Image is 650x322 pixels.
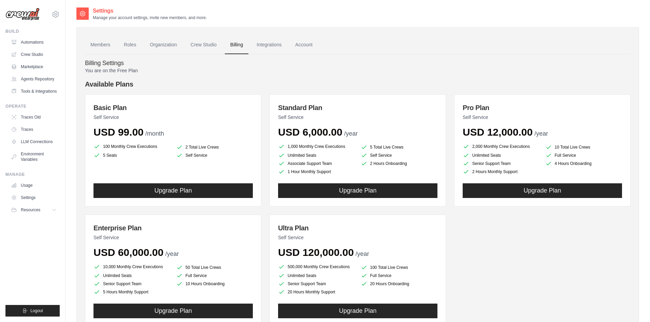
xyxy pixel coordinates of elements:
li: 20 Hours Monthly Support [278,289,355,295]
li: Unlimited Seats [463,152,540,159]
li: 4 Hours Onboarding [545,160,622,167]
li: Senior Support Team [93,280,171,287]
span: USD 12,000.00 [463,126,533,138]
h3: Ultra Plan [278,223,437,233]
a: Marketplace [8,61,60,72]
p: Self Service [93,114,253,121]
li: 100 Total Live Crews [361,264,438,271]
a: Traces Old [8,112,60,123]
button: Upgrade Plan [278,304,437,318]
div: Manage [5,172,60,177]
li: Senior Support Team [463,160,540,167]
span: Logout [30,308,43,313]
p: Self Service [278,234,437,241]
p: Self Service [93,234,253,241]
button: Upgrade Plan [463,183,622,198]
span: USD 60,000.00 [93,247,163,258]
li: Unlimited Seats [278,152,355,159]
button: Upgrade Plan [278,183,437,198]
li: 5 Seats [93,152,171,159]
li: 20 Hours Onboarding [361,280,438,287]
a: Roles [118,36,142,54]
h4: Available Plans [85,79,631,89]
span: /month [145,130,164,137]
li: Full Service [361,272,438,279]
button: Logout [5,305,60,317]
li: Self Service [176,152,253,159]
button: Upgrade Plan [93,304,253,318]
li: Associate Support Team [278,160,355,167]
a: Crew Studio [8,49,60,60]
p: You are on the Free Plan [85,67,631,74]
a: Settings [8,192,60,203]
span: /year [534,130,548,137]
button: Upgrade Plan [93,183,253,198]
a: LLM Connections [8,136,60,147]
li: Senior Support Team [278,280,355,287]
a: Organization [144,36,182,54]
span: USD 120,000.00 [278,247,354,258]
li: 100 Monthly Crew Executions [93,142,171,151]
a: Billing [225,36,248,54]
li: 2 Total Live Crews [176,144,253,151]
li: 2,000 Monthly Crew Executions [463,142,540,151]
a: Tools & Integrations [8,86,60,97]
a: Account [290,36,318,54]
p: Manage your account settings, invite new members, and more. [93,15,207,20]
div: Operate [5,104,60,109]
a: Crew Studio [185,36,222,54]
li: Full Service [545,152,622,159]
div: Build [5,29,60,34]
li: 2 Hours Monthly Support [463,168,540,175]
li: 1,000 Monthly Crew Executions [278,142,355,151]
p: Self Service [463,114,622,121]
li: 10,000 Monthly Crew Executions [93,263,171,271]
li: Unlimited Seats [278,272,355,279]
p: Self Service [278,114,437,121]
a: Integrations [251,36,287,54]
li: 2 Hours Onboarding [361,160,438,167]
li: 5 Hours Monthly Support [93,289,171,295]
h3: Basic Plan [93,103,253,112]
span: /year [344,130,358,137]
a: Members [85,36,116,54]
h4: Billing Settings [85,60,631,67]
span: /year [165,250,179,257]
li: 500,000 Monthly Crew Executions [278,263,355,271]
a: Environment Variables [8,149,60,165]
h3: Enterprise Plan [93,223,253,233]
a: Agents Repository [8,74,60,85]
a: Automations [8,37,60,48]
li: 50 Total Live Crews [176,264,253,271]
li: 5 Total Live Crews [361,144,438,151]
h3: Pro Plan [463,103,622,112]
span: USD 99.00 [93,126,144,138]
li: Unlimited Seats [93,272,171,279]
li: Self Service [361,152,438,159]
span: Resources [21,207,40,213]
li: 10 Hours Onboarding [176,280,253,287]
h2: Settings [93,7,207,15]
span: /year [356,250,369,257]
li: 1 Hour Monthly Support [278,168,355,175]
button: Resources [8,204,60,215]
span: USD 6,000.00 [278,126,342,138]
a: Traces [8,124,60,135]
li: 10 Total Live Crews [545,144,622,151]
h3: Standard Plan [278,103,437,112]
img: Logo [5,8,40,21]
li: Full Service [176,272,253,279]
a: Usage [8,180,60,191]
